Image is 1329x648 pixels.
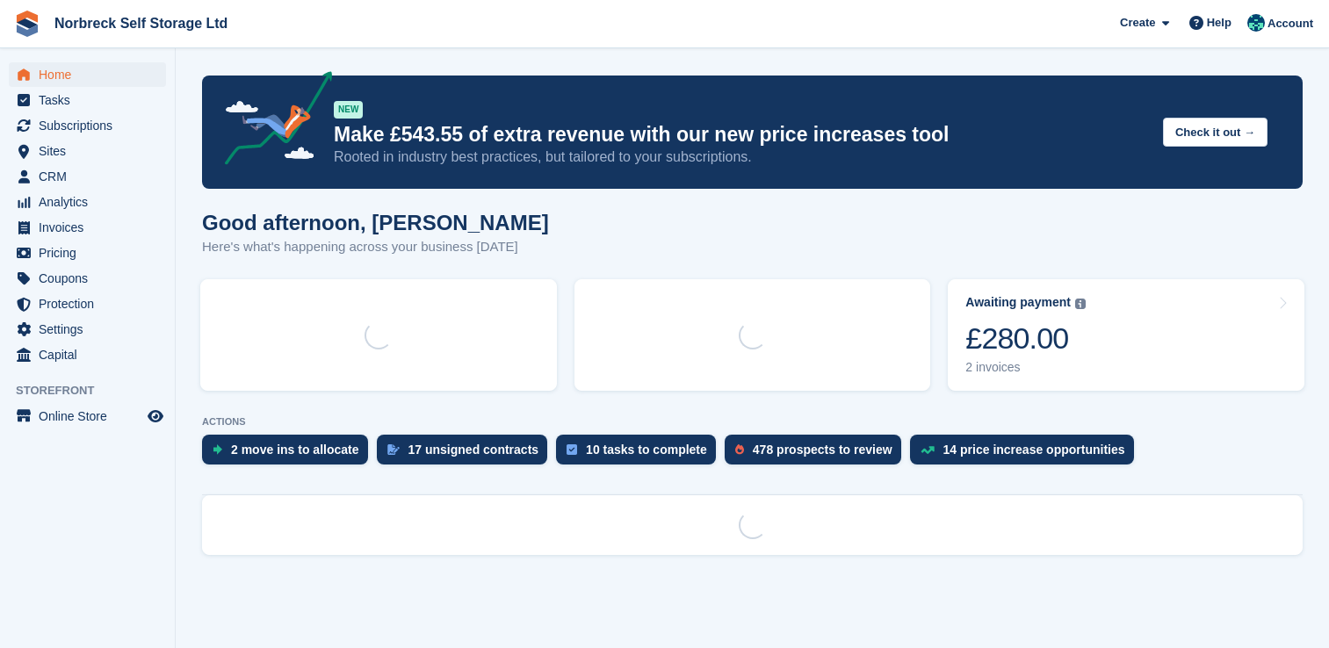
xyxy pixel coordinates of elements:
[9,62,166,87] a: menu
[202,435,377,473] a: 2 move ins to allocate
[202,211,549,234] h1: Good afternoon, [PERSON_NAME]
[1120,14,1155,32] span: Create
[9,190,166,214] a: menu
[948,279,1304,391] a: Awaiting payment £280.00 2 invoices
[39,62,144,87] span: Home
[943,443,1125,457] div: 14 price increase opportunities
[9,113,166,138] a: menu
[16,382,175,400] span: Storefront
[377,435,557,473] a: 17 unsigned contracts
[921,446,935,454] img: price_increase_opportunities-93ffe204e8149a01c8c9dc8f82e8f89637d9d84a8eef4429ea346261dce0b2c0.svg
[9,404,166,428] a: menu
[9,241,166,265] a: menu
[9,342,166,367] a: menu
[735,444,744,455] img: prospect-51fa495bee0391a8d652442698ab0144808aea92771e9ea1ae160a38d050c398.svg
[9,164,166,189] a: menu
[39,292,144,316] span: Protection
[39,164,144,189] span: CRM
[910,435,1143,473] a: 14 price increase opportunities
[556,435,725,473] a: 10 tasks to complete
[725,435,910,473] a: 478 prospects to review
[1268,15,1313,32] span: Account
[753,443,892,457] div: 478 prospects to review
[9,88,166,112] a: menu
[1207,14,1231,32] span: Help
[14,11,40,37] img: stora-icon-8386f47178a22dfd0bd8f6a31ec36ba5ce8667c1dd55bd0f319d3a0aa187defe.svg
[1075,299,1086,309] img: icon-info-grey-7440780725fd019a000dd9b08b2336e03edf1995a4989e88bcd33f0948082b44.svg
[965,295,1071,310] div: Awaiting payment
[231,443,359,457] div: 2 move ins to allocate
[965,360,1086,375] div: 2 invoices
[39,88,144,112] span: Tasks
[39,342,144,367] span: Capital
[39,317,144,342] span: Settings
[567,444,577,455] img: task-75834270c22a3079a89374b754ae025e5fb1db73e45f91037f5363f120a921f8.svg
[202,237,549,257] p: Here's what's happening across your business [DATE]
[145,406,166,427] a: Preview store
[1163,118,1268,147] button: Check it out →
[47,9,235,38] a: Norbreck Self Storage Ltd
[39,215,144,240] span: Invoices
[39,266,144,291] span: Coupons
[965,320,1086,356] div: £280.00
[39,113,144,138] span: Subscriptions
[334,148,1149,167] p: Rooted in industry best practices, but tailored to your subscriptions.
[39,241,144,265] span: Pricing
[334,122,1149,148] p: Make £543.55 of extra revenue with our new price increases tool
[213,444,222,455] img: move_ins_to_allocate_icon-fdf77a2bb77ea45bf5b3d319d69a93e2d87916cf1d5bf7949dd705db3b84f3ca.svg
[387,444,400,455] img: contract_signature_icon-13c848040528278c33f63329250d36e43548de30e8caae1d1a13099fd9432cc5.svg
[9,317,166,342] a: menu
[39,190,144,214] span: Analytics
[1247,14,1265,32] img: Sally King
[9,292,166,316] a: menu
[334,101,363,119] div: NEW
[39,404,144,428] span: Online Store
[39,139,144,163] span: Sites
[9,266,166,291] a: menu
[9,215,166,240] a: menu
[586,443,707,457] div: 10 tasks to complete
[202,416,1303,428] p: ACTIONS
[408,443,539,457] div: 17 unsigned contracts
[9,139,166,163] a: menu
[210,71,333,171] img: price-adjustments-announcement-icon-8257ccfd72463d97f412b2fc003d46551f7dbcb40ab6d574587a9cd5c0d94...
